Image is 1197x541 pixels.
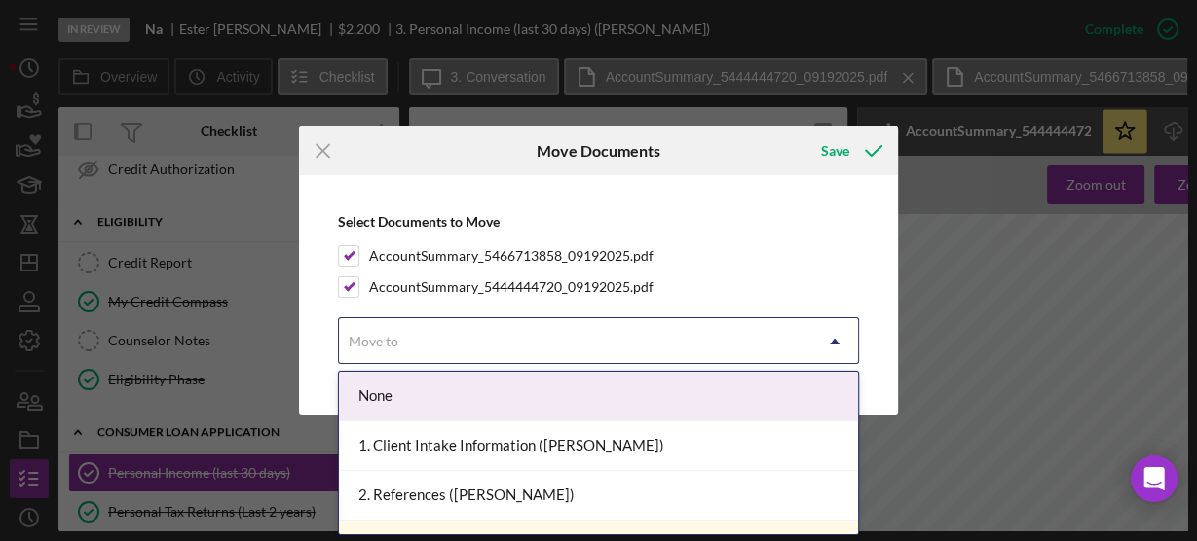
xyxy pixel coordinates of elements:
[1131,455,1178,502] div: Open Intercom Messenger
[537,142,660,160] h6: Move Documents
[369,246,654,266] label: AccountSummary_5466713858_09192025.pdf
[339,421,857,471] div: 1. Client Intake Information ([PERSON_NAME])
[802,131,898,170] button: Save
[339,471,857,521] div: 2. References ([PERSON_NAME])
[349,334,398,349] div: Move to
[339,372,857,421] div: None
[821,131,849,170] div: Save
[338,213,500,230] b: Select Documents to Move
[369,277,654,297] label: AccountSummary_5444444720_09192025.pdf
